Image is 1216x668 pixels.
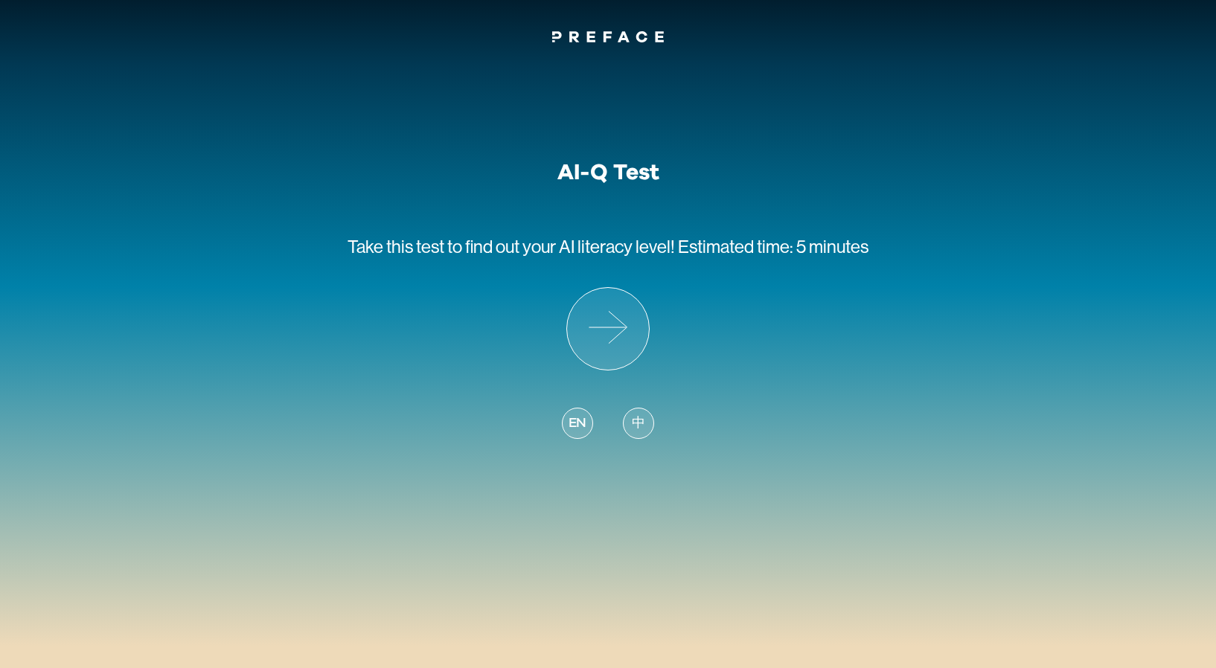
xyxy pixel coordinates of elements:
[569,414,586,434] span: EN
[632,414,645,434] span: 中
[557,159,659,186] h1: AI-Q Test
[465,237,675,257] span: find out your AI literacy level!
[348,237,462,257] span: Take this test to
[678,237,868,257] span: Estimated time: 5 minutes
